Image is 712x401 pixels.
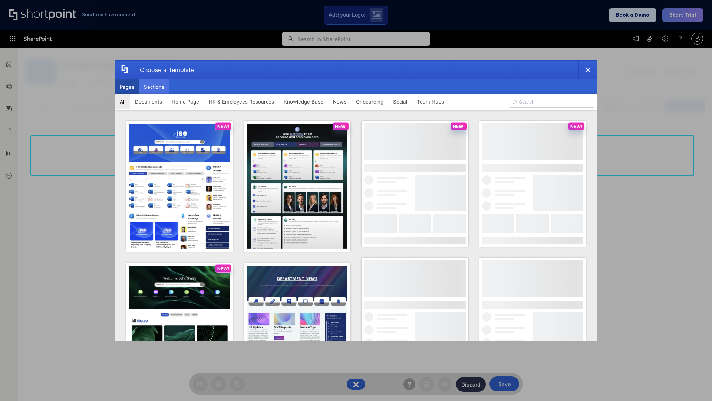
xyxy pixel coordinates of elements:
[130,94,167,109] button: Documents
[453,124,465,129] p: NEW!
[279,94,328,109] button: Knowledge Base
[167,94,204,109] button: Home Page
[412,94,449,109] button: Team Hubs
[335,124,347,129] p: NEW!
[217,124,229,129] p: NEW!
[139,79,169,94] button: Sections
[328,94,351,109] button: News
[115,94,130,109] button: All
[134,61,194,79] div: Choose a Template
[204,94,279,109] button: HR & Employees Resources
[351,94,388,109] button: Onboarding
[675,365,712,401] iframe: Chat Widget
[388,94,412,109] button: Social
[115,79,139,94] button: Pages
[570,124,582,129] p: NEW!
[115,60,597,341] div: template selector
[510,97,594,108] input: Search
[217,266,229,271] p: NEW!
